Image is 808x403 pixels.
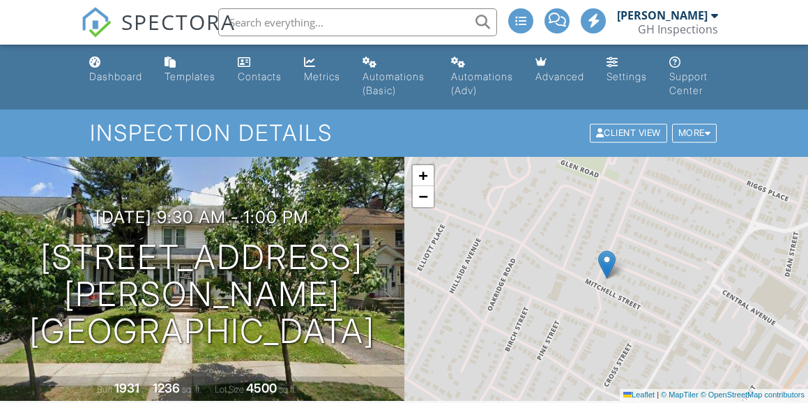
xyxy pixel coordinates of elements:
a: Settings [601,50,653,90]
a: Automations (Advanced) [445,50,519,104]
a: © MapTiler [661,390,699,399]
div: 1236 [153,381,180,395]
a: Templates [159,50,221,90]
span: sq.ft. [279,384,296,395]
div: GH Inspections [638,22,718,36]
a: SPECTORA [81,19,236,48]
a: Dashboard [84,50,148,90]
div: Settings [607,70,647,82]
a: Zoom in [413,165,434,186]
div: 4500 [246,381,277,395]
a: Zoom out [413,186,434,207]
span: sq. ft. [182,384,201,395]
img: Marker [598,250,616,279]
div: Automations (Basic) [363,70,425,96]
h3: [DATE] 9:30 am - 1:00 pm [96,208,309,227]
a: © OpenStreetMap contributors [701,390,805,399]
a: Automations (Basic) [357,50,434,104]
div: 1931 [114,381,139,395]
div: Dashboard [89,70,142,82]
span: Lot Size [215,384,244,395]
h1: [STREET_ADDRESS][PERSON_NAME] [GEOGRAPHIC_DATA] [22,239,382,349]
a: Metrics [298,50,346,90]
a: Contacts [232,50,287,90]
input: Search everything... [218,8,497,36]
a: Leaflet [623,390,655,399]
div: [PERSON_NAME] [617,8,708,22]
div: Metrics [304,70,340,82]
span: Built [97,384,112,395]
a: Client View [588,127,671,137]
span: | [657,390,659,399]
span: + [418,167,427,184]
a: Advanced [530,50,590,90]
div: Support Center [669,70,708,96]
div: Contacts [238,70,282,82]
div: Client View [590,124,667,143]
span: SPECTORA [121,7,236,36]
div: Advanced [535,70,584,82]
a: Support Center [664,50,725,104]
div: More [672,124,717,143]
h1: Inspection Details [90,121,719,145]
div: Templates [165,70,215,82]
img: The Best Home Inspection Software - Spectora [81,7,112,38]
div: Automations (Adv) [451,70,513,96]
span: − [418,188,427,205]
